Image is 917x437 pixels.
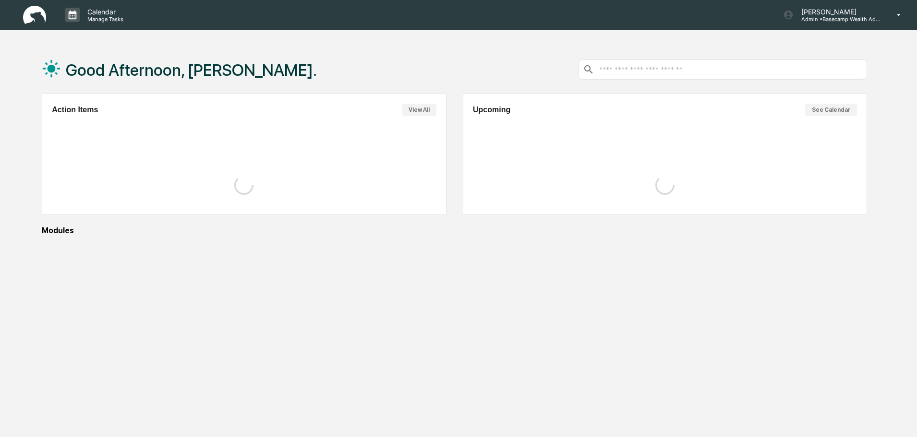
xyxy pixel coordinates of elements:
[23,6,46,24] img: logo
[794,16,883,23] p: Admin • Basecamp Wealth Advisors
[402,104,436,116] button: View All
[794,8,883,16] p: [PERSON_NAME]
[66,60,317,80] h1: Good Afternoon, [PERSON_NAME].
[805,104,857,116] button: See Calendar
[42,226,867,235] div: Modules
[80,8,128,16] p: Calendar
[52,106,98,114] h2: Action Items
[473,106,510,114] h2: Upcoming
[80,16,128,23] p: Manage Tasks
